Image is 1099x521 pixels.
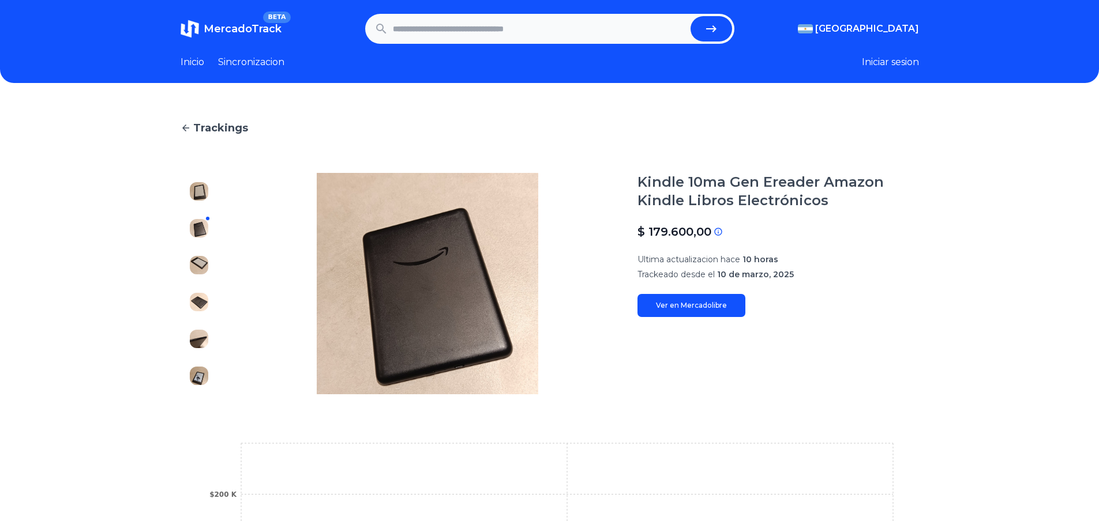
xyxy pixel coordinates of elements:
[190,182,208,201] img: Kindle 10ma Gen Ereader Amazon Kindle Libros Electrónicos
[637,224,711,240] p: $ 179.600,00
[798,24,813,33] img: Argentina
[190,293,208,311] img: Kindle 10ma Gen Ereader Amazon Kindle Libros Electrónicos
[193,120,248,136] span: Trackings
[209,490,237,499] tspan: $200 K
[190,256,208,274] img: Kindle 10ma Gen Ereader Amazon Kindle Libros Electrónicos
[862,55,919,69] button: Iniciar sesion
[218,55,284,69] a: Sincronizacion
[204,22,282,35] span: MercadoTrack
[241,173,614,394] img: Kindle 10ma Gen Ereader Amazon Kindle Libros Electrónicos
[637,294,745,317] a: Ver en Mercadolibre
[190,219,208,237] img: Kindle 10ma Gen Ereader Amazon Kindle Libros Electrónicos
[798,22,919,36] button: [GEOGRAPHIC_DATA]
[181,20,282,38] a: MercadoTrackBETA
[181,120,919,136] a: Trackings
[717,269,794,280] span: 10 de marzo, 2025
[637,173,919,210] h1: Kindle 10ma Gen Ereader Amazon Kindle Libros Electrónicos
[181,20,199,38] img: MercadoTrack
[190,330,208,348] img: Kindle 10ma Gen Ereader Amazon Kindle Libros Electrónicos
[190,367,208,385] img: Kindle 10ma Gen Ereader Amazon Kindle Libros Electrónicos
[815,22,919,36] span: [GEOGRAPHIC_DATA]
[637,254,740,265] span: Ultima actualizacion hace
[742,254,778,265] span: 10 horas
[637,269,715,280] span: Trackeado desde el
[263,12,290,23] span: BETA
[181,55,204,69] a: Inicio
